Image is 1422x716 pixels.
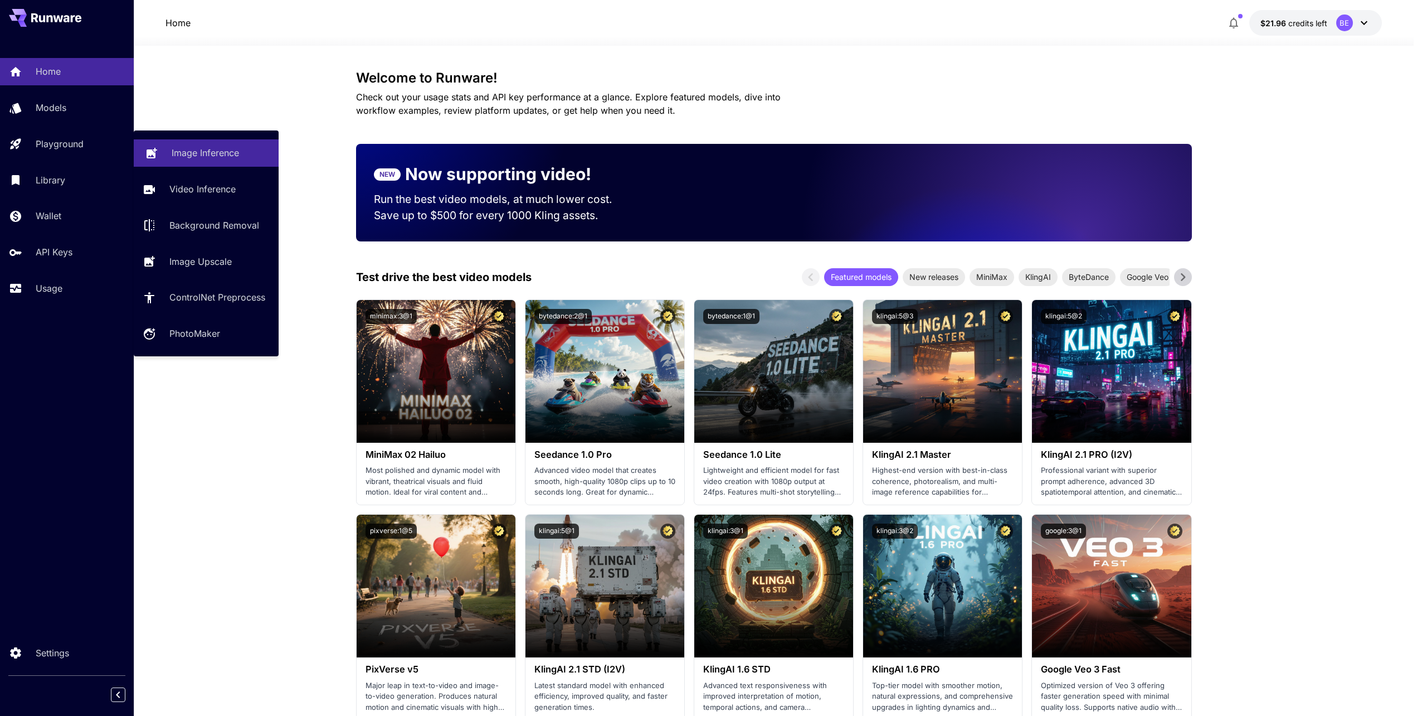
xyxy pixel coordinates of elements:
h3: Google Veo 3 Fast [1041,664,1182,675]
div: $21.9582 [1260,17,1327,29]
p: Major leap in text-to-video and image-to-video generation. Produces natural motion and cinematic ... [366,680,507,713]
span: credits left [1288,18,1327,28]
p: Image Upscale [169,255,232,268]
p: Most polished and dynamic model with vibrant, theatrical visuals and fluid motion. Ideal for vira... [366,465,507,498]
p: Usage [36,282,62,295]
p: Latest standard model with enhanced efficiency, improved quality, and faster generation times. [534,680,675,713]
img: alt [357,515,515,657]
h3: KlingAI 2.1 PRO (I2V) [1041,449,1182,460]
h3: KlingAI 2.1 STD (I2V) [534,664,675,675]
p: NEW [379,170,395,180]
h3: Seedance 1.0 Lite [703,449,844,460]
h3: MiniMax 02 Hailuo [366,449,507,460]
img: alt [863,300,1022,443]
p: Background Removal [169,219,259,232]
button: Certified Model – Vetted for best performance and includes a commercial license. [998,524,1013,539]
button: klingai:3@1 [703,524,748,539]
button: $21.9582 [1249,10,1382,36]
button: Certified Model – Vetted for best performance and includes a commercial license. [1167,309,1182,324]
button: Certified Model – Vetted for best performance and includes a commercial license. [491,524,507,539]
button: bytedance:1@1 [703,309,759,324]
p: Professional variant with superior prompt adherence, advanced 3D spatiotemporal attention, and ci... [1041,465,1182,498]
p: Playground [36,137,84,151]
button: Certified Model – Vetted for best performance and includes a commercial license. [829,524,844,539]
img: alt [694,515,853,657]
div: Collapse sidebar [119,685,134,705]
p: Lightweight and efficient model for fast video creation with 1080p output at 24fps. Features mult... [703,465,844,498]
p: ControlNet Preprocess [169,291,265,304]
span: $21.96 [1260,18,1288,28]
button: Certified Model – Vetted for best performance and includes a commercial license. [829,309,844,324]
button: Certified Model – Vetted for best performance and includes a commercial license. [998,309,1013,324]
p: Highest-end version with best-in-class coherence, photorealism, and multi-image reference capabil... [872,465,1013,498]
button: Certified Model – Vetted for best performance and includes a commercial license. [660,309,675,324]
nav: breadcrumb [165,16,191,30]
p: Run the best video models, at much lower cost. [374,191,634,207]
a: PhotoMaker [134,320,279,347]
span: MiniMax [970,271,1014,283]
button: klingai:5@2 [1041,309,1087,324]
p: API Keys [36,245,72,259]
button: Certified Model – Vetted for best performance and includes a commercial license. [660,524,675,539]
img: alt [525,300,684,443]
a: Image Inference [134,139,279,167]
button: klingai:5@3 [872,309,918,324]
h3: Seedance 1.0 Pro [534,449,675,460]
a: ControlNet Preprocess [134,284,279,311]
img: alt [1032,515,1191,657]
span: New releases [903,271,965,283]
p: Home [165,16,191,30]
img: alt [694,300,853,443]
img: alt [1032,300,1191,443]
p: Optimized version of Veo 3 offering faster generation speed with minimal quality loss. Supports n... [1041,680,1182,713]
p: Now supporting video! [405,162,591,187]
span: KlingAI [1019,271,1058,283]
a: Video Inference [134,176,279,203]
button: Certified Model – Vetted for best performance and includes a commercial license. [491,309,507,324]
p: Advanced text responsiveness with improved interpretation of motion, temporal actions, and camera... [703,680,844,713]
button: pixverse:1@5 [366,524,417,539]
button: Certified Model – Vetted for best performance and includes a commercial license. [1167,524,1182,539]
span: Check out your usage stats and API key performance at a glance. Explore featured models, dive int... [356,91,781,116]
p: PhotoMaker [169,327,220,340]
p: Top-tier model with smoother motion, natural expressions, and comprehensive upgrades in lighting ... [872,680,1013,713]
button: Collapse sidebar [111,688,125,702]
span: Google Veo [1120,271,1175,283]
p: Library [36,173,65,187]
h3: KlingAI 1.6 PRO [872,664,1013,675]
img: alt [863,515,1022,657]
p: Home [36,65,61,78]
h3: PixVerse v5 [366,664,507,675]
img: alt [525,515,684,657]
span: ByteDance [1062,271,1116,283]
h3: KlingAI 2.1 Master [872,449,1013,460]
button: minimax:3@1 [366,309,417,324]
p: Wallet [36,209,61,222]
p: Image Inference [172,146,239,159]
button: google:3@1 [1041,524,1086,539]
button: bytedance:2@1 [534,309,592,324]
p: Save up to $500 for every 1000 Kling assets. [374,207,634,224]
h3: KlingAI 1.6 STD [703,664,844,675]
p: Video Inference [169,182,236,196]
h3: Welcome to Runware! [356,70,1192,86]
div: BE [1336,14,1353,31]
p: Models [36,101,66,114]
span: Featured models [824,271,898,283]
p: Settings [36,646,69,660]
button: klingai:3@2 [872,524,918,539]
a: Background Removal [134,212,279,239]
a: Image Upscale [134,248,279,275]
img: alt [357,300,515,443]
button: klingai:5@1 [534,524,579,539]
p: Test drive the best video models [356,269,532,286]
p: Advanced video model that creates smooth, high-quality 1080p clips up to 10 seconds long. Great f... [534,465,675,498]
